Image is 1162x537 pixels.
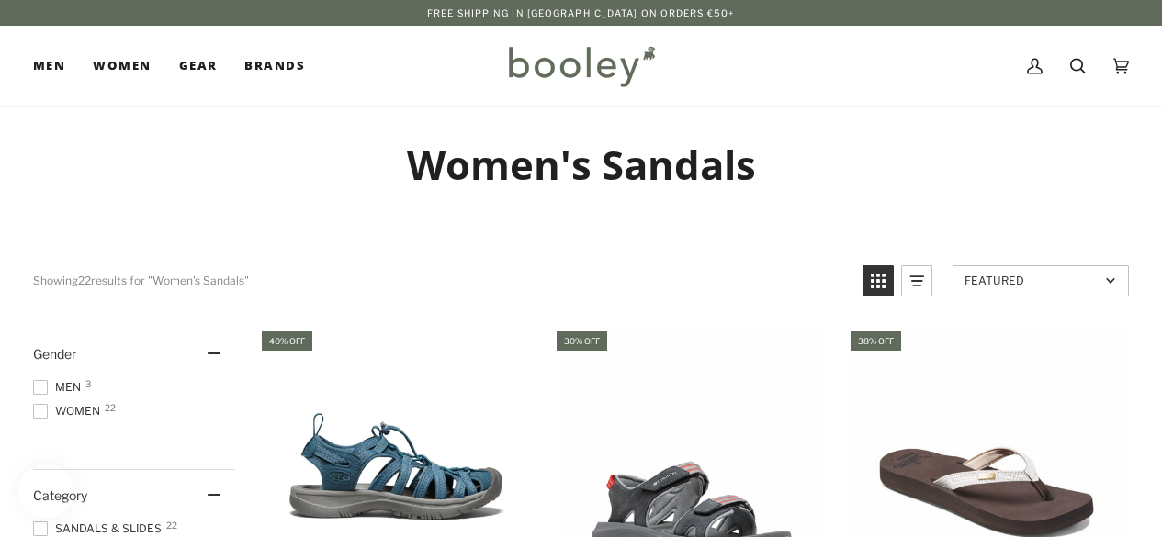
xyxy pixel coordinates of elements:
[33,403,106,420] span: Women
[901,265,932,296] a: View list mode
[33,520,167,537] span: Sandals & Slides
[179,57,218,75] span: Gear
[85,379,91,388] span: 3
[953,265,1129,296] a: Sort options
[78,274,91,287] b: 22
[851,331,901,351] div: 38% off
[33,265,849,296] div: Showing results for "Women's Sandals"
[427,6,735,20] p: Free Shipping in [GEOGRAPHIC_DATA] on Orders €50+
[863,265,894,296] a: View grid mode
[33,57,65,75] span: Men
[33,379,86,396] span: Men
[262,331,312,351] div: 40% off
[33,346,76,362] span: Gender
[165,26,231,106] a: Gear
[33,140,1129,190] h1: Women's Sandals
[93,57,151,75] span: Women
[231,26,319,106] a: Brands
[501,39,661,93] img: Booley
[105,403,116,412] span: 22
[33,26,79,106] a: Men
[166,520,177,530] span: 22
[965,274,1100,287] span: Featured
[18,464,73,519] iframe: Button to open loyalty program pop-up
[557,331,607,351] div: 30% off
[79,26,164,106] a: Women
[244,57,305,75] span: Brands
